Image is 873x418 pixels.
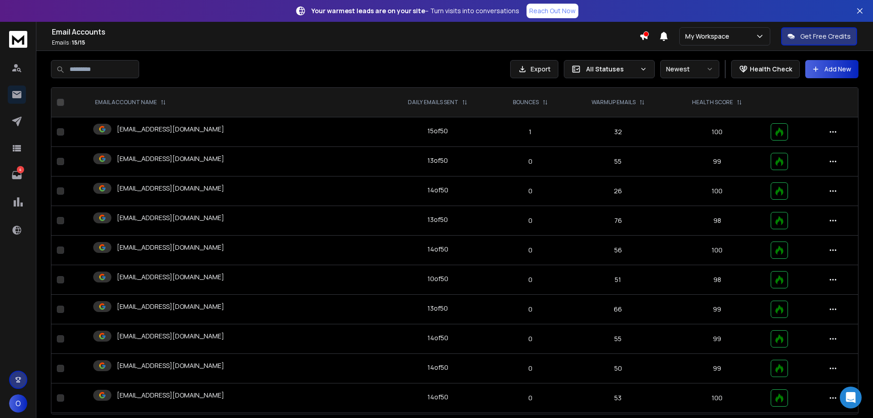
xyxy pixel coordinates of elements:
[692,99,733,106] p: HEALTH SCORE
[117,213,224,222] p: [EMAIL_ADDRESS][DOMAIN_NAME]
[567,117,669,147] td: 32
[311,6,425,15] strong: Your warmest leads are on your site
[499,334,562,343] p: 0
[499,364,562,373] p: 0
[117,391,224,400] p: [EMAIL_ADDRESS][DOMAIN_NAME]
[669,147,765,176] td: 99
[427,333,448,342] div: 14 of 50
[567,176,669,206] td: 26
[567,265,669,295] td: 51
[117,243,224,252] p: [EMAIL_ADDRESS][DOMAIN_NAME]
[567,295,669,324] td: 66
[427,186,448,195] div: 14 of 50
[117,272,224,282] p: [EMAIL_ADDRESS][DOMAIN_NAME]
[117,361,224,370] p: [EMAIL_ADDRESS][DOMAIN_NAME]
[669,354,765,383] td: 99
[586,65,636,74] p: All Statuses
[499,157,562,166] p: 0
[750,65,792,74] p: Health Check
[95,99,166,106] div: EMAIL ACCOUNT NAME
[9,31,27,48] img: logo
[427,363,448,372] div: 14 of 50
[499,186,562,196] p: 0
[311,6,519,15] p: – Turn visits into conversations
[117,184,224,193] p: [EMAIL_ADDRESS][DOMAIN_NAME]
[499,275,562,284] p: 0
[499,216,562,225] p: 0
[510,60,558,78] button: Export
[427,215,448,224] div: 13 of 50
[669,265,765,295] td: 98
[567,206,669,236] td: 76
[427,304,448,313] div: 13 of 50
[685,32,733,41] p: My Workspace
[800,32,851,41] p: Get Free Credits
[731,60,800,78] button: Health Check
[669,176,765,206] td: 100
[427,245,448,254] div: 14 of 50
[567,147,669,176] td: 55
[805,60,858,78] button: Add New
[17,166,24,173] p: 4
[567,354,669,383] td: 50
[8,166,26,184] a: 4
[499,246,562,255] p: 0
[527,4,578,18] a: Reach Out Now
[669,117,765,147] td: 100
[408,99,458,106] p: DAILY EMAILS SENT
[529,6,576,15] p: Reach Out Now
[669,295,765,324] td: 99
[567,236,669,265] td: 56
[427,274,448,283] div: 10 of 50
[117,332,224,341] p: [EMAIL_ADDRESS][DOMAIN_NAME]
[840,387,862,408] div: Open Intercom Messenger
[499,305,562,314] p: 0
[660,60,719,78] button: Newest
[117,302,224,311] p: [EMAIL_ADDRESS][DOMAIN_NAME]
[9,394,27,413] button: O
[513,99,539,106] p: BOUNCES
[567,324,669,354] td: 55
[669,206,765,236] td: 98
[499,393,562,403] p: 0
[427,393,448,402] div: 14 of 50
[117,125,224,134] p: [EMAIL_ADDRESS][DOMAIN_NAME]
[427,126,448,136] div: 15 of 50
[592,99,636,106] p: WARMUP EMAILS
[427,156,448,165] div: 13 of 50
[52,26,639,37] h1: Email Accounts
[499,127,562,136] p: 1
[567,383,669,413] td: 53
[117,154,224,163] p: [EMAIL_ADDRESS][DOMAIN_NAME]
[52,39,639,46] p: Emails :
[781,27,857,45] button: Get Free Credits
[669,236,765,265] td: 100
[72,39,85,46] span: 15 / 15
[669,324,765,354] td: 99
[669,383,765,413] td: 100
